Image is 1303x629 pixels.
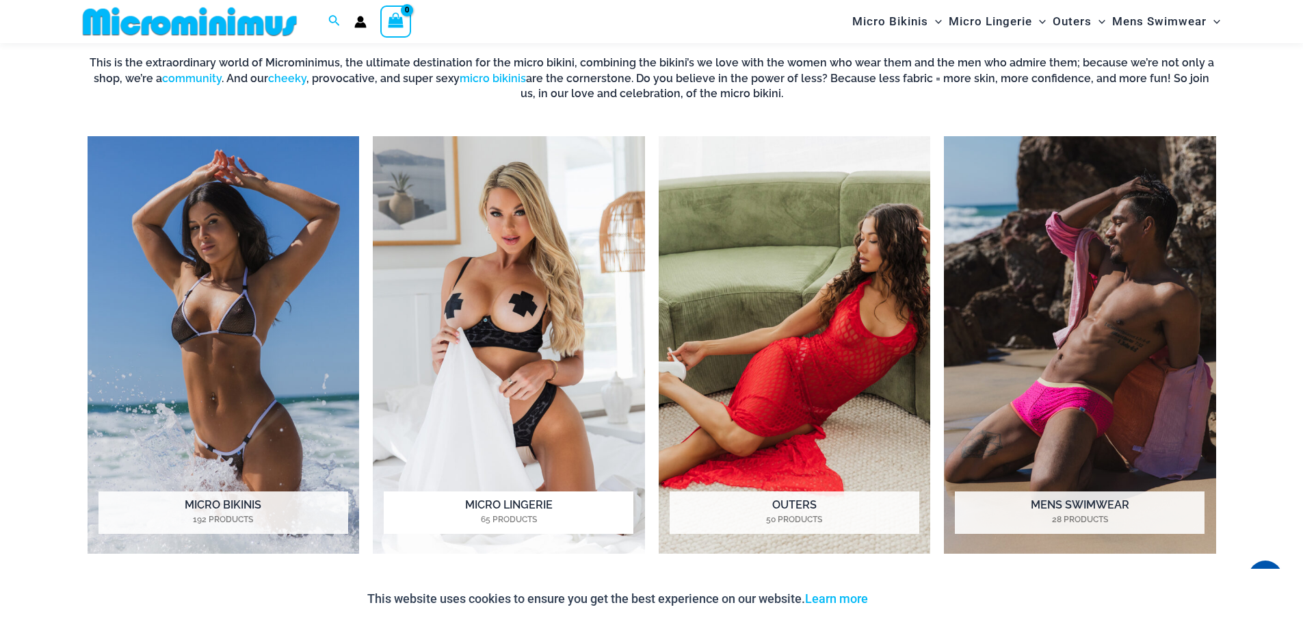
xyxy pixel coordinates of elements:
a: Micro LingerieMenu ToggleMenu Toggle [945,4,1049,39]
img: Micro Lingerie [373,136,645,554]
span: Menu Toggle [928,4,942,39]
span: Outers [1053,4,1092,39]
a: Visit product category Micro Bikinis [88,136,360,554]
mark: 192 Products [98,513,348,526]
a: Search icon link [328,13,341,30]
span: Micro Lingerie [949,4,1032,39]
img: Mens Swimwear [944,136,1216,554]
nav: Site Navigation [847,2,1226,41]
button: Accept [878,582,936,615]
h2: Micro Bikinis [98,491,348,534]
a: cheeky [268,72,306,85]
img: MM SHOP LOGO FLAT [77,6,302,37]
a: Visit product category Micro Lingerie [373,136,645,554]
a: View Shopping Cart, empty [380,5,412,37]
p: This website uses cookies to ensure you get the best experience on our website. [367,589,868,609]
span: Menu Toggle [1092,4,1105,39]
span: Mens Swimwear [1112,4,1207,39]
a: community [162,72,222,85]
h6: This is the extraordinary world of Microminimus, the ultimate destination for the micro bikini, c... [88,55,1216,101]
h2: Micro Lingerie [384,491,633,534]
span: Menu Toggle [1032,4,1046,39]
mark: 50 Products [670,513,919,526]
a: Micro BikinisMenu ToggleMenu Toggle [849,4,945,39]
mark: 28 Products [955,513,1205,526]
h2: Mens Swimwear [955,491,1205,534]
span: Menu Toggle [1207,4,1220,39]
a: Visit product category Outers [659,136,931,554]
img: Micro Bikinis [88,136,360,554]
a: Learn more [805,591,868,606]
mark: 65 Products [384,513,633,526]
span: Micro Bikinis [852,4,928,39]
a: Account icon link [354,16,367,28]
img: Outers [659,136,931,554]
a: Visit product category Mens Swimwear [944,136,1216,554]
a: micro bikinis [460,72,526,85]
a: OutersMenu ToggleMenu Toggle [1049,4,1109,39]
a: Mens SwimwearMenu ToggleMenu Toggle [1109,4,1224,39]
h2: Outers [670,491,919,534]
